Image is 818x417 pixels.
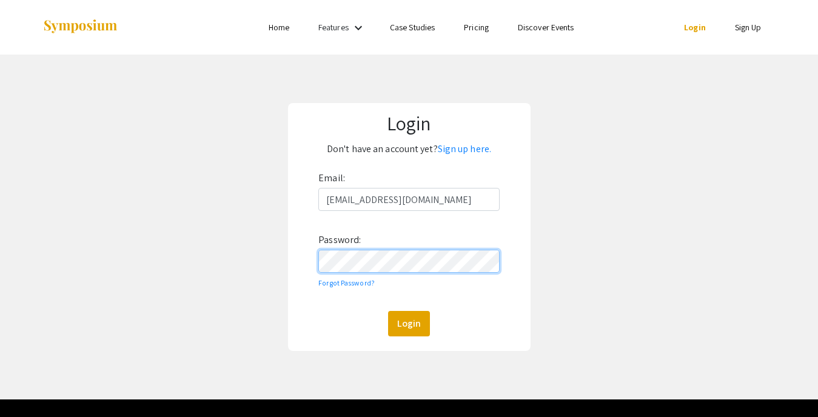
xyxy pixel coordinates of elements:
p: Don't have an account yet? [296,139,522,159]
h1: Login [296,112,522,135]
a: Sign up here. [438,142,491,155]
a: Home [269,22,289,33]
label: Password: [318,230,361,250]
a: Features [318,22,349,33]
a: Case Studies [390,22,435,33]
mat-icon: Expand Features list [351,21,366,35]
a: Sign Up [735,22,762,33]
iframe: Chat [9,362,52,408]
label: Email: [318,168,345,188]
a: Pricing [464,22,489,33]
a: Forgot Password? [318,278,375,287]
button: Login [388,311,430,336]
a: Login [684,22,706,33]
a: Discover Events [518,22,574,33]
img: Symposium by ForagerOne [42,19,118,35]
